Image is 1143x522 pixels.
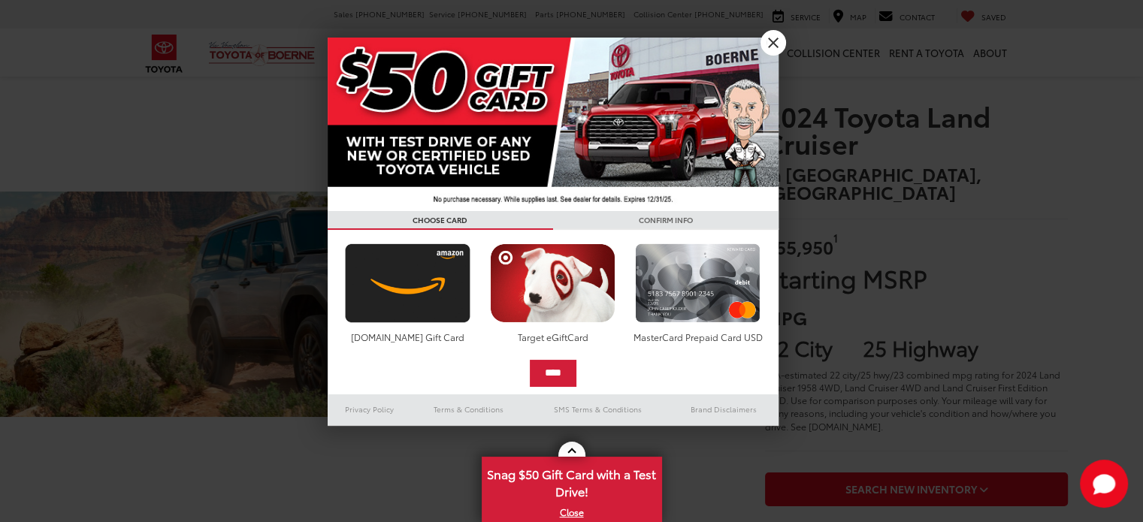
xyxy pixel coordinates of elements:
img: 42635_top_851395.jpg [328,38,779,211]
a: SMS Terms & Conditions [527,400,669,418]
h3: CHOOSE CARD [328,211,553,230]
img: mastercard.png [631,243,764,323]
div: [DOMAIN_NAME] Gift Card [341,330,474,343]
h3: CONFIRM INFO [553,211,779,230]
img: amazoncard.png [341,243,474,323]
div: Target eGiftCard [486,330,619,343]
a: Terms & Conditions [411,400,526,418]
a: Brand Disclaimers [669,400,779,418]
svg: Start Chat [1080,460,1128,508]
a: Privacy Policy [328,400,412,418]
button: Toggle Chat Window [1080,460,1128,508]
span: Snag $50 Gift Card with a Test Drive! [483,458,661,504]
img: targetcard.png [486,243,619,323]
div: MasterCard Prepaid Card USD [631,330,764,343]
